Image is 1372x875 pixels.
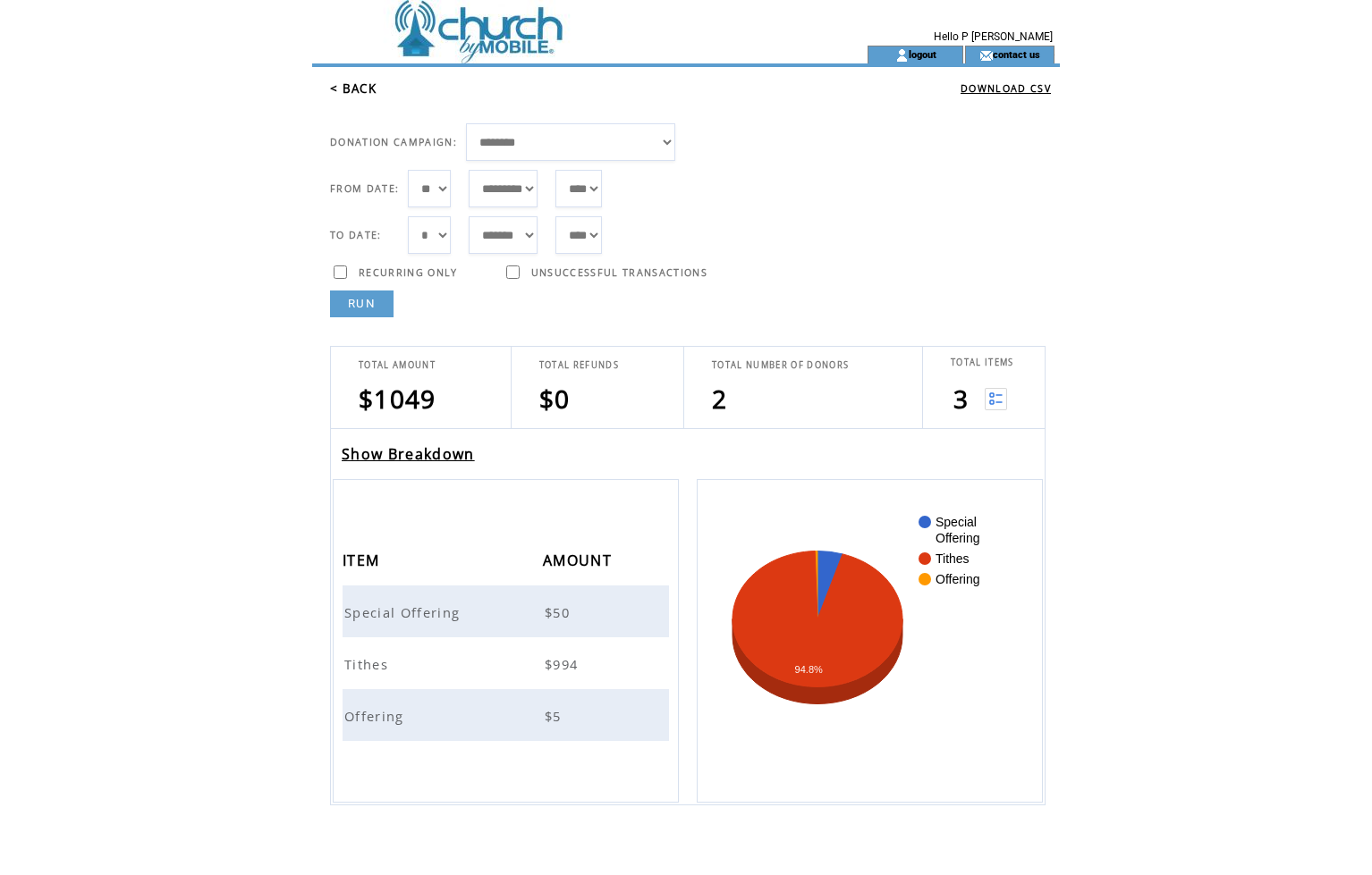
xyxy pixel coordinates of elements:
[724,507,1015,775] svg: A chart.
[934,30,1053,43] span: Hello P [PERSON_NAME]
[543,546,616,579] span: AMOUNT
[531,266,707,279] span: UNSUCCESSFUL TRANSACTIONS
[344,707,409,725] span: Offering
[344,603,464,621] span: Special Offering
[936,531,980,545] text: Offering
[359,359,436,371] span: TOTAL AMOUNT
[343,546,384,579] span: ITEM
[343,554,384,565] a: ITEM
[979,48,993,63] img: contact_us_icon.gif
[359,266,458,279] span: RECURRING ONLY
[936,515,977,529] text: Special
[951,357,1014,368] span: TOTAL ITEMS
[909,48,936,60] a: logout
[344,602,464,618] a: Special Offering
[344,654,393,670] a: Tithes
[961,82,1051,95] a: DOWNLOAD CSV
[953,382,969,416] span: 3
[330,182,399,195] span: FROM DATE:
[985,388,1007,410] img: View list
[330,136,457,148] span: DONATION CAMPAIGN:
[359,382,436,416] span: $1049
[545,655,582,673] span: $994
[794,664,822,675] text: 94.8%
[539,382,571,416] span: $0
[344,706,409,722] a: Offering
[712,359,849,371] span: TOTAL NUMBER OF DONORS
[330,80,377,97] a: < BACK
[993,48,1040,60] a: contact us
[330,290,394,317] a: RUN
[539,359,619,371] span: TOTAL REFUNDS
[545,707,566,725] span: $5
[344,655,393,673] span: Tithes
[543,554,616,565] a: AMOUNT
[330,229,382,241] span: TO DATE:
[936,551,970,566] text: Tithes
[936,572,980,586] text: Offering
[895,48,909,63] img: account_icon.gif
[342,444,475,464] a: Show Breakdown
[712,382,727,416] span: 2
[545,603,574,621] span: $50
